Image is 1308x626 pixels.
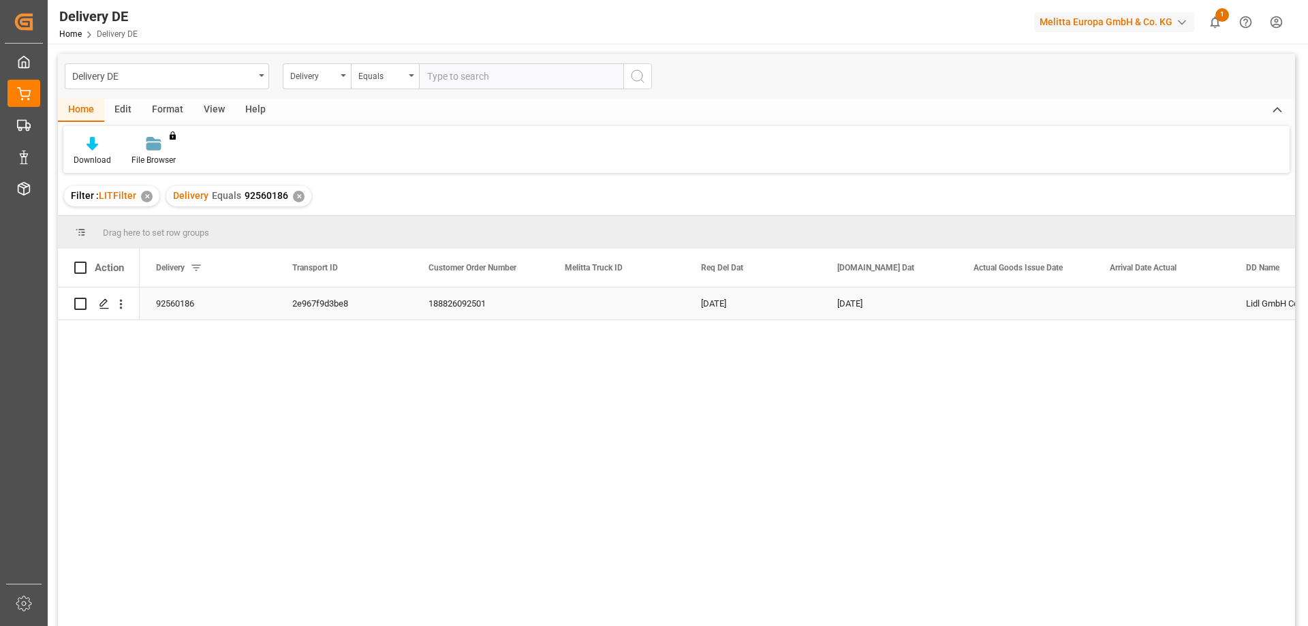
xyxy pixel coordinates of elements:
span: 92560186 [245,190,288,201]
div: Delivery DE [59,6,138,27]
div: Melitta Europa GmbH & Co. KG [1034,12,1194,32]
div: ✕ [293,191,305,202]
div: Equals [358,67,405,82]
span: Customer Order Number [429,263,516,272]
span: Req Del Dat [701,263,743,272]
div: 188826092501 [412,287,548,319]
div: 2e967f9d3be8 [276,287,412,319]
span: LITFilter [99,190,136,201]
span: Equals [212,190,241,201]
button: show 1 new notifications [1200,7,1230,37]
button: open menu [65,63,269,89]
span: Drag here to set row groups [103,228,209,238]
div: [DATE] [821,287,957,319]
div: View [193,99,235,122]
div: Edit [104,99,142,122]
button: Melitta Europa GmbH & Co. KG [1034,9,1200,35]
a: Home [59,29,82,39]
div: Action [95,262,124,274]
span: DD Name [1246,263,1279,272]
div: Press SPACE to select this row. [58,287,140,320]
span: Filter : [71,190,99,201]
div: [DATE] [685,287,821,319]
div: Delivery [290,67,337,82]
span: Delivery [156,263,185,272]
div: Home [58,99,104,122]
button: search button [623,63,652,89]
span: Arrival Date Actual [1110,263,1177,272]
span: [DOMAIN_NAME] Dat [837,263,914,272]
div: ✕ [141,191,153,202]
div: Delivery DE [72,67,254,84]
div: 92560186 [140,287,276,319]
span: Transport ID [292,263,338,272]
div: Download [74,154,111,166]
input: Type to search [419,63,623,89]
span: 1 [1215,8,1229,22]
div: Format [142,99,193,122]
button: open menu [351,63,419,89]
button: open menu [283,63,351,89]
span: Melitta Truck ID [565,263,623,272]
div: Help [235,99,276,122]
span: Actual Goods Issue Date [974,263,1063,272]
button: Help Center [1230,7,1261,37]
span: Delivery [173,190,208,201]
